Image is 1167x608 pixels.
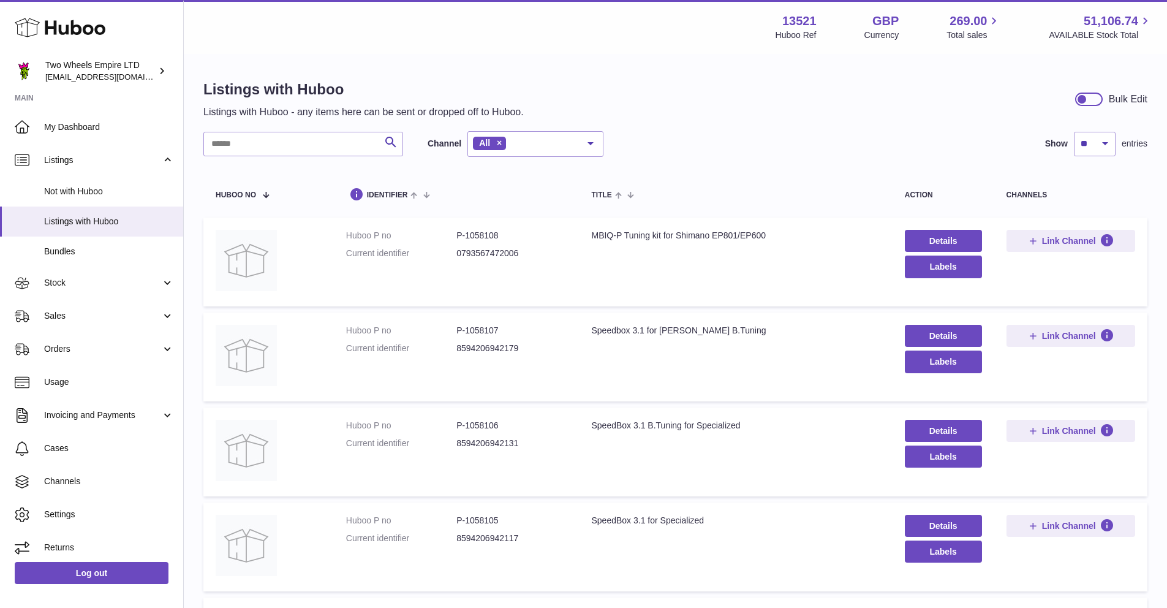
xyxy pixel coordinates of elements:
span: Huboo no [216,191,256,199]
div: action [905,191,982,199]
span: Usage [44,376,174,388]
span: Link Channel [1042,425,1096,436]
div: Bulk Edit [1109,93,1147,106]
img: MBIQ-P Tuning kit for Shimano EP801/EP600 [216,230,277,291]
span: Not with Huboo [44,186,174,197]
dd: 0793567472006 [456,248,567,259]
span: Link Channel [1042,520,1096,531]
dt: Current identifier [346,343,456,354]
span: Listings with Huboo [44,216,174,227]
span: Orders [44,343,161,355]
div: SpeedBox 3.1 for Specialized [591,515,880,526]
h1: Listings with Huboo [203,80,524,99]
dd: P-1058105 [456,515,567,526]
label: Show [1045,138,1068,150]
button: Labels [905,256,982,278]
button: Link Channel [1006,230,1135,252]
img: SpeedBox 3.1 for Specialized [216,515,277,576]
dd: 8594206942117 [456,533,567,544]
span: Bundles [44,246,174,257]
dt: Huboo P no [346,515,456,526]
dt: Current identifier [346,248,456,259]
dd: P-1058107 [456,325,567,336]
strong: 13521 [782,13,817,29]
span: 269.00 [950,13,987,29]
span: identifier [367,191,408,199]
span: 51,106.74 [1084,13,1138,29]
a: 269.00 Total sales [946,13,1001,41]
div: Speedbox 3.1 for [PERSON_NAME] B.Tuning [591,325,880,336]
span: Total sales [946,29,1001,41]
span: My Dashboard [44,121,174,133]
dt: Huboo P no [346,325,456,336]
button: Labels [905,541,982,563]
dt: Current identifier [346,438,456,449]
span: Listings [44,154,161,166]
label: Channel [428,138,461,150]
span: Returns [44,542,174,553]
span: AVAILABLE Stock Total [1049,29,1152,41]
span: All [479,138,490,148]
button: Link Channel [1006,420,1135,442]
dt: Current identifier [346,533,456,544]
span: Stock [44,277,161,289]
dd: P-1058108 [456,230,567,241]
span: title [591,191,611,199]
a: Details [905,420,982,442]
dt: Huboo P no [346,230,456,241]
span: [EMAIL_ADDRESS][DOMAIN_NAME] [45,72,180,82]
p: Listings with Huboo - any items here can be sent or dropped off to Huboo. [203,105,524,119]
button: Labels [905,351,982,373]
button: Link Channel [1006,515,1135,537]
dd: 8594206942179 [456,343,567,354]
img: justas@twowheelsempire.com [15,62,33,80]
span: Link Channel [1042,235,1096,246]
img: Speedbox 3.1 for Brose B.Tuning [216,325,277,386]
div: channels [1006,191,1135,199]
span: entries [1122,138,1147,150]
a: Details [905,515,982,537]
div: Two Wheels Empire LTD [45,59,156,83]
a: Details [905,230,982,252]
dt: Huboo P no [346,420,456,431]
span: Channels [44,476,174,487]
a: 51,106.74 AVAILABLE Stock Total [1049,13,1152,41]
a: Details [905,325,982,347]
span: Settings [44,509,174,520]
span: Invoicing and Payments [44,409,161,421]
img: SpeedBox 3.1 B.Tuning for Specialized [216,420,277,481]
div: SpeedBox 3.1 B.Tuning for Specialized [591,420,880,431]
div: MBIQ-P Tuning kit for Shimano EP801/EP600 [591,230,880,241]
span: Sales [44,310,161,322]
span: Cases [44,443,174,454]
dd: 8594206942131 [456,438,567,449]
a: Log out [15,562,168,584]
strong: GBP [872,13,899,29]
div: Huboo Ref [776,29,817,41]
button: Labels [905,446,982,468]
div: Currency [864,29,899,41]
span: Link Channel [1042,330,1096,341]
dd: P-1058106 [456,420,567,431]
button: Link Channel [1006,325,1135,347]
